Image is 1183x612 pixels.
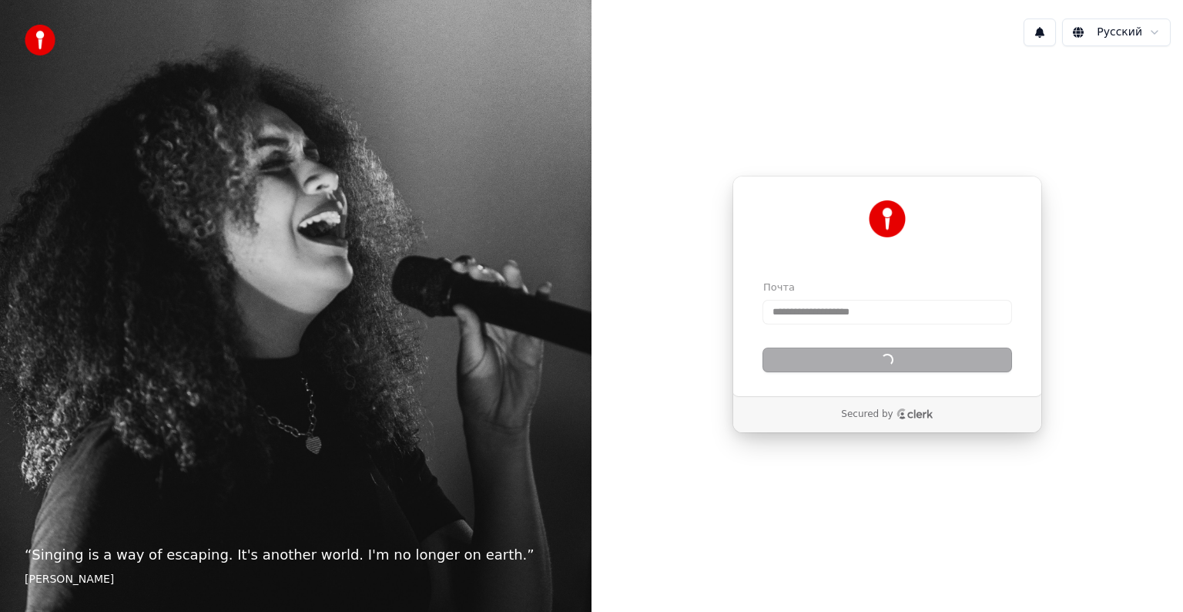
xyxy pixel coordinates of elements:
[896,409,933,419] a: Clerk logo
[25,25,55,55] img: youka
[841,409,893,421] p: Secured by
[25,544,567,566] p: “ Singing is a way of escaping. It's another world. I'm no longer on earth. ”
[869,200,906,237] img: Youka
[25,572,567,587] footer: [PERSON_NAME]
